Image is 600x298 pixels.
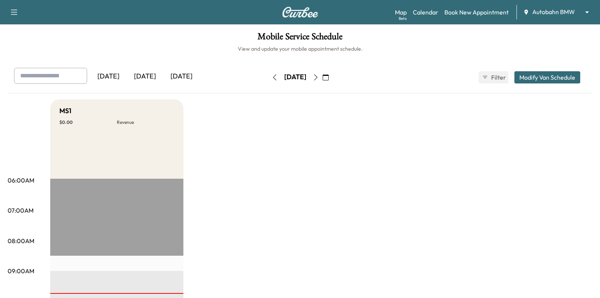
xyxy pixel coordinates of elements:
[8,32,592,45] h1: Mobile Service Schedule
[532,8,575,16] span: Autobahn BMW
[514,71,580,83] button: Modify Van Schedule
[8,236,34,245] p: 08:00AM
[399,16,407,21] div: Beta
[90,68,127,85] div: [DATE]
[8,266,34,276] p: 09:00AM
[8,176,34,185] p: 06:00AM
[59,106,72,116] h5: MS1
[444,8,509,17] a: Book New Appointment
[127,68,163,85] div: [DATE]
[282,7,318,18] img: Curbee Logo
[413,8,438,17] a: Calendar
[395,8,407,17] a: MapBeta
[479,71,508,83] button: Filter
[491,73,505,82] span: Filter
[8,206,33,215] p: 07:00AM
[8,45,592,53] h6: View and update your mobile appointment schedule.
[117,119,174,125] p: Revenue
[163,68,200,85] div: [DATE]
[284,72,306,82] div: [DATE]
[59,119,117,125] p: $ 0.00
